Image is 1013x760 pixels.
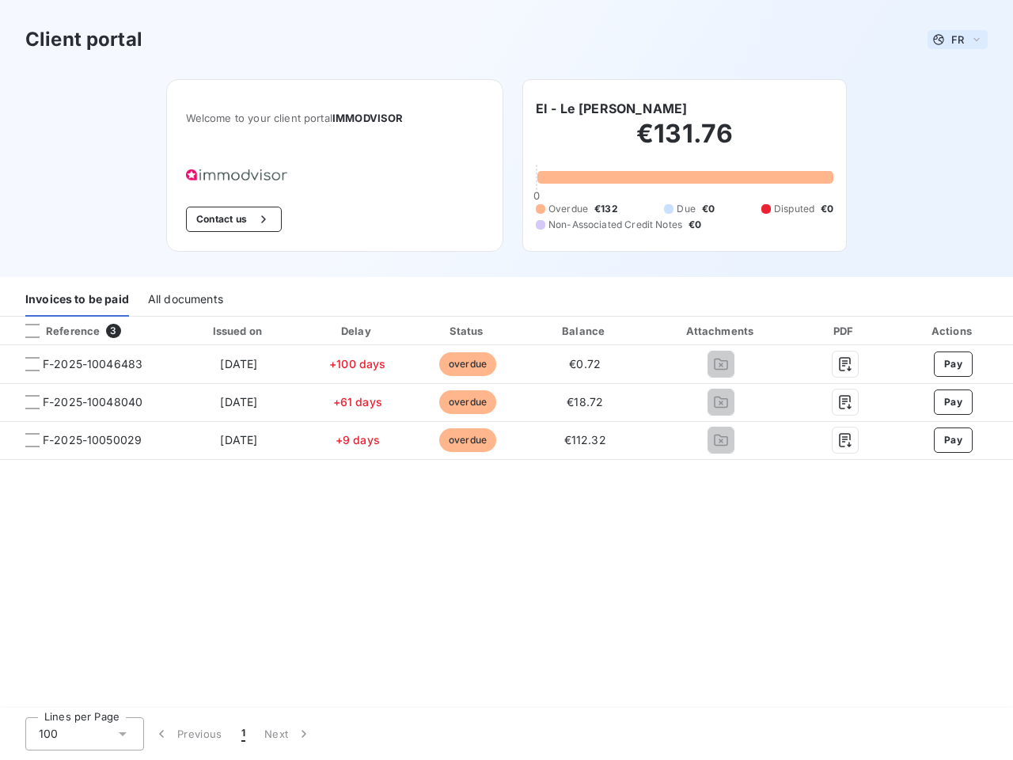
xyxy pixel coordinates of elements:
span: €132 [594,202,618,216]
h2: €131.76 [536,118,833,165]
span: +9 days [336,433,380,446]
span: €0 [821,202,833,216]
div: Reference [13,324,100,338]
div: Attachments [649,323,793,339]
span: FR [951,33,964,46]
span: 100 [39,726,58,742]
span: Non-Associated Credit Notes [548,218,682,232]
div: Actions [897,323,1010,339]
span: overdue [439,390,496,414]
div: All documents [148,283,223,317]
div: Delay [307,323,408,339]
button: Previous [144,717,232,750]
button: Pay [934,351,973,377]
span: IMMODVISOR [332,112,404,124]
span: Disputed [774,202,814,216]
span: 0 [533,189,540,202]
span: Welcome to your client portal [186,112,484,124]
div: Invoices to be paid [25,283,129,317]
span: €18.72 [567,395,603,408]
button: Contact us [186,207,282,232]
div: PDF [799,323,890,339]
h6: EI - Le [PERSON_NAME] [536,99,687,118]
span: Due [677,202,695,216]
span: [DATE] [220,357,257,370]
span: €0 [689,218,701,232]
button: Pay [934,427,973,453]
span: +61 days [333,395,382,408]
span: 3 [106,324,120,338]
div: Issued on [177,323,301,339]
div: Status [415,323,521,339]
span: overdue [439,428,496,452]
h3: Client portal [25,25,142,54]
span: 1 [241,726,245,742]
span: F-2025-10046483 [43,356,142,372]
span: Overdue [548,202,588,216]
img: Company logo [186,169,287,181]
span: [DATE] [220,433,257,446]
button: Next [255,717,321,750]
span: €0 [702,202,715,216]
button: 1 [232,717,255,750]
span: F-2025-10048040 [43,394,142,410]
button: Pay [934,389,973,415]
span: €112.32 [564,433,606,446]
span: [DATE] [220,395,257,408]
span: F-2025-10050029 [43,432,142,448]
span: €0.72 [569,357,601,370]
span: overdue [439,352,496,376]
div: Balance [527,323,643,339]
span: +100 days [329,357,385,370]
